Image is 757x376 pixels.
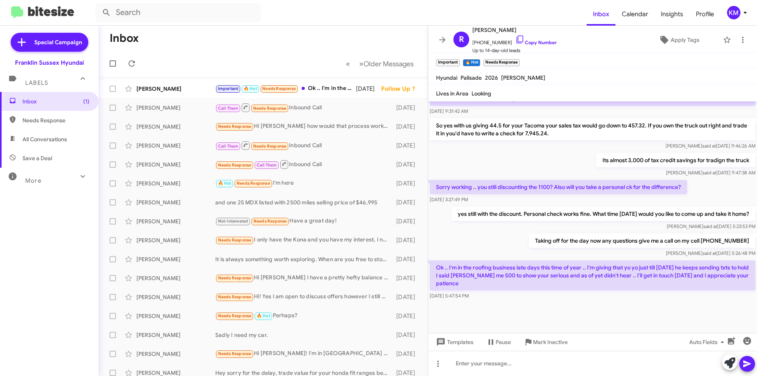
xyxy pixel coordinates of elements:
div: [PERSON_NAME] [136,331,215,339]
span: [DATE] 3:27:49 PM [430,196,468,202]
small: Needs Response [483,59,520,66]
div: [DATE] [392,312,421,320]
div: [PERSON_NAME] [136,312,215,320]
span: All Conversations [22,135,67,143]
small: Important [436,59,460,66]
div: Inbound Call [215,159,392,169]
span: Mark Inactive [533,335,568,349]
span: said at [703,250,716,256]
div: [PERSON_NAME] [136,123,215,131]
input: Search [95,3,261,22]
span: [PERSON_NAME] [DATE] 5:23:53 PM [667,223,755,229]
a: Calendar [615,3,654,26]
div: [DATE] [356,85,381,93]
span: Needs Response [262,86,296,91]
span: Apply Tags [671,33,699,47]
span: Call Them [218,106,239,111]
span: said at [702,143,716,149]
div: [DATE] [392,255,421,263]
div: I only have the Kona and you have my interest, I need to know more...[PERSON_NAME] [215,236,392,245]
div: [DATE] [392,350,421,358]
span: Not-Interested [218,219,248,224]
span: Needs Response [218,294,252,299]
button: Templates [428,335,480,349]
div: Ok .. I'm in the roofing business late days this time of year .. I'm giving that yo yo just till ... [215,84,356,93]
span: Needs Response [254,219,287,224]
div: [PERSON_NAME] [136,104,215,112]
span: Special Campaign [34,38,82,46]
span: Older Messages [364,60,414,68]
span: Inbox [22,97,89,105]
span: Call Them [218,144,239,149]
button: Next [354,56,418,72]
span: Needs Response [253,106,287,111]
a: Inbox [587,3,615,26]
span: [PERSON_NAME] [DATE] 9:47:38 AM [666,170,755,176]
a: Special Campaign [11,33,88,52]
button: Apply Tags [638,33,719,47]
span: Needs Response [22,116,89,124]
div: [DATE] [392,180,421,187]
div: [DATE] [392,217,421,225]
div: [PERSON_NAME] [136,85,215,93]
span: Palisade [461,74,482,81]
span: [PERSON_NAME] [472,25,557,35]
span: [PERSON_NAME] [DATE] 5:26:48 PM [666,250,755,256]
div: Inbound Call [215,140,392,150]
span: Templates [434,335,474,349]
span: [PHONE_NUMBER] [472,35,557,47]
span: 2026 [485,74,498,81]
span: 🔥 Hot [218,181,231,186]
span: Labels [25,79,48,86]
span: Looking [472,90,491,97]
div: [PERSON_NAME] [136,142,215,150]
div: Hi [PERSON_NAME]! I'm in [GEOGRAPHIC_DATA] on [GEOGRAPHIC_DATA]. What's your quote on 2026 Ioniq ... [215,349,392,358]
span: Needs Response [218,124,252,129]
div: and one 25 MDX listed with 2500 miles selling price of $46,995 [215,198,392,206]
span: Needs Response [218,351,252,356]
a: Profile [690,3,720,26]
div: Hi! Yes I am open to discuss offers however I still owe like $24,000 [215,292,392,301]
span: Needs Response [253,144,287,149]
small: 🔥 Hot [463,59,480,66]
button: KM [720,6,748,19]
span: Lives in Area [436,90,468,97]
span: « [346,59,350,69]
span: Call Them [257,163,277,168]
p: yes still with the discount. Personal check works fine. What time [DATE] would you like to come u... [451,207,755,221]
span: » [359,59,364,69]
div: [PERSON_NAME] [136,350,215,358]
div: It is always something worth exploring. When are you free to stop by? You can sit with [PERSON_NA... [215,255,392,263]
span: [DATE] 9:31:42 AM [430,108,468,114]
div: [PERSON_NAME] [136,274,215,282]
div: I'm here [215,179,392,188]
span: Needs Response [218,313,252,318]
p: So yes with us giving 44.5 for your Tacoma your sales tax would go down to 457.32. If you own the... [430,118,755,140]
button: Pause [480,335,517,349]
h1: Inbox [110,32,139,45]
div: [DATE] [392,293,421,301]
div: [DATE] [392,161,421,168]
div: [PERSON_NAME] [136,180,215,187]
span: said at [703,170,716,176]
p: Ok .. I'm in the roofing business late days this time of year .. I'm giving that yo yo just till ... [430,260,755,290]
span: [DATE] 5:47:54 PM [430,293,469,299]
nav: Page navigation example [341,56,418,72]
span: 🔥 Hot [257,313,270,318]
span: Needs Response [218,275,252,281]
span: Auto Fields [689,335,727,349]
button: Auto Fields [683,335,733,349]
span: Needs Response [237,181,270,186]
span: Pause [496,335,511,349]
span: [PERSON_NAME] [501,74,545,81]
div: [PERSON_NAME] [136,217,215,225]
a: Insights [654,3,690,26]
span: said at [703,223,717,229]
div: [PERSON_NAME] [136,161,215,168]
span: Save a Deal [22,154,52,162]
span: More [25,177,41,184]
